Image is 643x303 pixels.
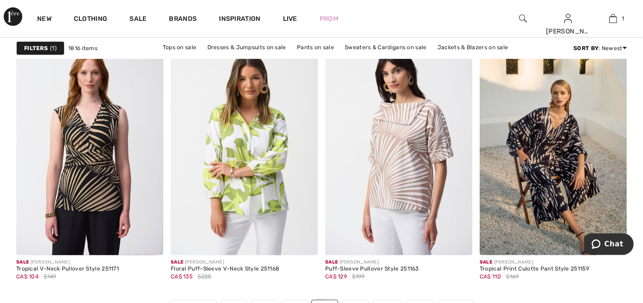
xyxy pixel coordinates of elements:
a: Sign In [564,14,572,23]
iframe: Opens a widget where you can chat to one of our agents [584,233,634,257]
span: Sale [16,259,29,265]
img: Tropical V-Neck Pullover Style 251171. Black/dune [16,34,163,255]
a: Pants on sale [292,41,339,53]
a: Skirts on sale [282,53,328,65]
a: Outerwear on sale [329,53,389,65]
span: Inspiration [219,15,260,25]
a: Dresses & Jumpsuits on sale [203,41,291,53]
div: Tropical Print Culotte Pant Style 251159 [480,266,589,272]
a: Brands [169,15,197,25]
a: Clothing [74,15,107,25]
span: $199 [352,272,365,281]
span: Sale [171,259,183,265]
span: Sale [480,259,492,265]
span: 1816 items [68,44,97,52]
strong: Sort By [573,45,598,51]
div: [PERSON_NAME] [480,259,589,266]
img: Tropical Print Culotte Pant Style 251159. Black/Multi [480,34,627,255]
span: CA$ 135 [171,273,193,280]
span: CA$ 129 [325,273,347,280]
div: Floral Puff-Sleeve V-Neck Style 251168 [171,266,279,272]
img: 1ère Avenue [4,7,22,26]
a: Live [283,14,297,24]
img: search the website [519,13,527,24]
a: Sale [129,15,147,25]
div: [PERSON_NAME] [546,26,590,36]
a: New [37,15,51,25]
div: Puff-Sleeve Pullover Style 251163 [325,266,419,272]
div: [PERSON_NAME] [171,259,279,266]
a: Sweaters & Cardigans on sale [340,41,431,53]
img: My Info [564,13,572,24]
div: : Newest [573,44,627,52]
strong: Filters [24,44,48,52]
img: Floral Puff-Sleeve V-Neck Style 251168. Vanilla/Multi [171,34,318,255]
a: Jackets & Blazers on sale [433,41,513,53]
span: CA$ 110 [480,273,501,280]
div: [PERSON_NAME] [16,259,119,266]
span: $225 [198,272,211,281]
a: Prom [320,14,338,24]
span: 1 [50,44,57,52]
a: 1 [591,13,635,24]
span: Sale [325,259,338,265]
span: $149 [44,272,56,281]
img: Puff-Sleeve Pullover Style 251163. Dune/vanilla [325,34,472,255]
span: CA$ 104 [16,273,39,280]
span: 1 [622,14,624,23]
span: $169 [506,272,519,281]
img: My Bag [609,13,617,24]
a: Tops on sale [158,41,201,53]
div: Tropical V-Neck Pullover Style 251171 [16,266,119,272]
div: [PERSON_NAME] [325,259,419,266]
